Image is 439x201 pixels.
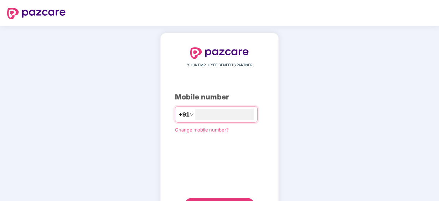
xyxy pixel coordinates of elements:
[7,8,66,19] img: logo
[190,112,194,117] span: down
[179,110,190,119] span: +91
[175,92,264,103] div: Mobile number
[187,62,252,68] span: YOUR EMPLOYEE BENEFITS PARTNER
[175,127,229,133] a: Change mobile number?
[190,47,249,59] img: logo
